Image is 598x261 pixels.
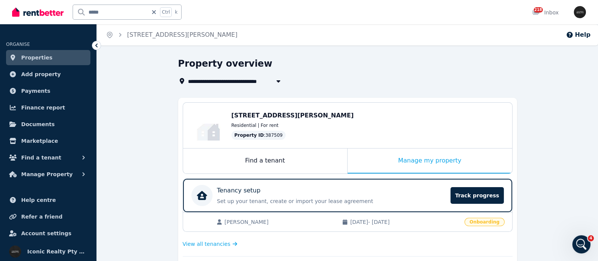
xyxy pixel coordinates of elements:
div: Thank you. Let me pass this on to the team and will get back to you [12,29,118,44]
div: Let me know if you have any other questions, I'd be happy to help further. If not, I'll go ahead ... [6,81,124,113]
span: Property ID [235,132,264,138]
a: Payments [6,83,90,98]
div: thank you [113,123,139,131]
h1: The RentBetter Team [37,4,100,9]
div: Rochelle says… [6,81,145,119]
a: View all tenancies [183,240,238,248]
span: [DATE] - [DATE] [350,218,460,226]
button: Home [118,3,133,17]
a: Tenancy setupSet up your tenant, create or import your lease agreementTrack progress [183,179,512,212]
div: Find a tenant [183,148,347,173]
img: Profile image for The RentBetter Team [22,4,34,16]
span: Find a tenant [21,153,61,162]
iframe: Intercom live chat [572,235,590,253]
div: : 387509 [231,131,286,140]
span: Iconic Realty Pty Ltd [27,247,87,256]
div: Iconic says… [6,119,145,142]
span: Track progress [450,187,503,204]
span: 4 [588,235,594,241]
div: Thank you. Let me pass this on to the team and will get back to you [6,25,124,48]
div: Thanks for your patience. We have ended the tenancy now for this property [12,54,118,77]
div: Let me know if you have any other questions, I'd be happy to help further. If not, I'll go ahead ... [12,86,118,108]
span: 218 [534,7,543,13]
p: Tenancy setup [217,186,261,195]
span: [PERSON_NAME] [225,218,334,226]
a: Account settings [6,226,90,241]
button: Find a tenant [6,150,90,165]
div: Rochelle says… [6,50,145,82]
span: Documents [21,120,55,129]
button: Help [566,30,590,39]
button: Send a message… [130,200,142,212]
a: Refer a friend [6,209,90,224]
p: The team can also help [37,9,94,17]
span: Finance report [21,103,65,112]
a: Help centre [6,192,90,208]
span: Add property [21,70,61,79]
a: Add property [6,67,90,82]
a: Documents [6,117,90,132]
span: Marketplace [21,136,58,145]
div: The RentBetter Team says… [6,172,145,225]
a: Marketplace [6,133,90,148]
span: Account settings [21,229,71,238]
button: Gif picker [24,203,30,209]
div: Rochelle says… [6,25,145,49]
img: Iconic Realty Pty Ltd [9,245,21,258]
a: Properties [6,50,90,65]
div: Rochelle says… [6,142,145,172]
button: go back [5,3,19,17]
button: Emoji picker [12,203,18,209]
div: Manage my property [348,148,512,173]
a: Finance report [6,100,90,115]
img: RentBetter [12,6,64,18]
button: Manage Property [6,167,90,182]
div: Iconic says… [6,2,145,25]
nav: Breadcrumb [97,24,247,45]
span: Onboarding [464,218,504,226]
div: Rate your conversation [14,180,104,189]
img: Iconic Realty Pty Ltd [574,6,586,18]
div: Thanks for your patience. We have ended the tenancy now for this property [6,50,124,81]
h1: Property overview [178,58,272,70]
span: Manage Property [21,170,73,179]
span: ORGANISE [6,42,30,47]
textarea: Message… [6,187,145,200]
div: Close [133,3,146,17]
span: k [175,9,177,15]
p: Set up your tenant, create or import your lease agreement [217,197,446,205]
span: Residential | For rent [231,122,279,128]
button: Upload attachment [36,203,42,209]
span: Help centre [21,195,56,205]
span: Refer a friend [21,212,62,221]
div: No worries. If you need anything further, just reach back out.🙂 [6,142,124,166]
div: No worries. If you need anything further, just reach back out.🙂 [12,146,118,161]
span: View all tenancies [183,240,230,248]
span: Properties [21,53,53,62]
span: [STREET_ADDRESS][PERSON_NAME] [231,112,354,119]
div: Inbox [532,9,559,16]
span: Payments [21,86,50,95]
span: Ctrl [160,7,172,17]
a: [STREET_ADDRESS][PERSON_NAME] [127,31,238,38]
div: thank you [107,119,145,136]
